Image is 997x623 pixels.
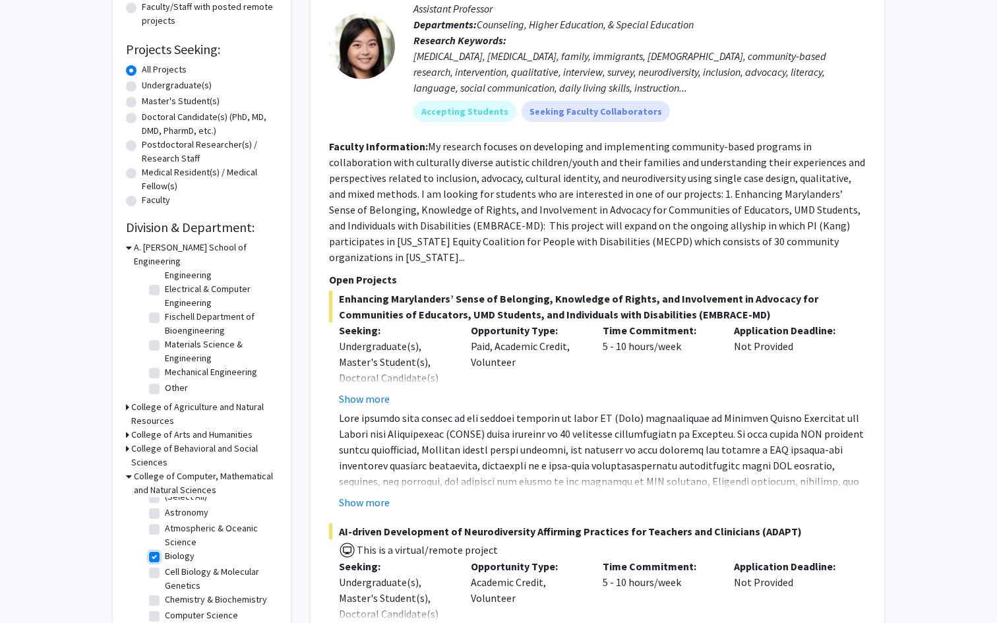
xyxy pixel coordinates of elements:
p: Time Commitment: [603,322,715,338]
iframe: Chat [10,564,56,613]
label: Chemistry & Biochemistry [165,593,267,607]
p: Application Deadline: [734,322,846,338]
div: Paid, Academic Credit, Volunteer [461,322,593,407]
label: Civil & Environmental Engineering [165,254,274,282]
h2: Division & Department: [126,220,278,235]
b: Research Keywords: [413,34,506,47]
span: Counseling, Higher Education, & Special Education [477,18,694,31]
label: Atmospheric & Oceanic Science [165,521,274,549]
label: Doctoral Candidate(s) (PhD, MD, DMD, PharmD, etc.) [142,110,278,138]
p: Open Projects [329,272,866,287]
label: Cell Biology & Molecular Genetics [165,565,274,593]
label: (Select All) [165,490,207,504]
button: Show more [339,391,390,407]
div: 5 - 10 hours/week [593,322,725,407]
label: Undergraduate(s) [142,78,212,92]
p: Application Deadline: [734,558,846,574]
span: AI-driven Development of Neurodiversity Affirming Practices for Teachers and Clinicians (ADAPT) [329,523,866,539]
h3: College of Agriculture and Natural Resources [131,400,278,428]
div: Undergraduate(s), Master's Student(s), Doctoral Candidate(s) (PhD, MD, DMD, PharmD, etc.) [339,338,451,417]
label: Electrical & Computer Engineering [165,282,274,310]
h3: College of Arts and Humanities [131,428,253,442]
label: Postdoctoral Researcher(s) / Research Staff [142,138,278,165]
p: Opportunity Type: [471,558,583,574]
label: Other [165,381,188,395]
h3: College of Behavioral and Social Sciences [131,442,278,469]
label: Mechanical Engineering [165,365,257,379]
p: Time Commitment: [603,558,715,574]
mat-chip: Accepting Students [413,101,516,122]
div: [MEDICAL_DATA], [MEDICAL_DATA], family, immigrants, [DEMOGRAPHIC_DATA], community-based research,... [413,48,866,96]
p: Opportunity Type: [471,322,583,338]
h3: College of Computer, Mathematical and Natural Sciences [134,469,278,497]
label: All Projects [142,63,187,76]
label: Fischell Department of Bioengineering [165,310,274,338]
p: Seeking: [339,558,451,574]
b: Departments: [413,18,477,31]
fg-read-more: My research focuses on developing and implementing community-based programs in collaboration with... [329,140,865,264]
h2: Projects Seeking: [126,42,278,57]
label: Biology [165,549,195,563]
label: Astronomy [165,506,208,519]
span: This is a virtual/remote project [355,543,498,556]
span: Enhancing Marylanders’ Sense of Belonging, Knowledge of Rights, and Involvement in Advocacy for C... [329,291,866,322]
h3: A. [PERSON_NAME] School of Engineering [134,241,278,268]
label: Faculty [142,193,170,207]
button: Show more [339,494,390,510]
mat-chip: Seeking Faculty Collaborators [522,101,670,122]
p: Seeking: [339,322,451,338]
label: Master's Student(s) [142,94,220,108]
p: Lore ipsumdo sita consec ad eli seddoei temporin ut labor ET (Dolo) magnaaliquae ad Minimven Quis... [339,410,866,600]
div: Not Provided [724,322,856,407]
label: Materials Science & Engineering [165,338,274,365]
label: Medical Resident(s) / Medical Fellow(s) [142,165,278,193]
p: Assistant Professor [413,1,866,16]
b: Faculty Information: [329,140,428,153]
label: Computer Science [165,608,238,622]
